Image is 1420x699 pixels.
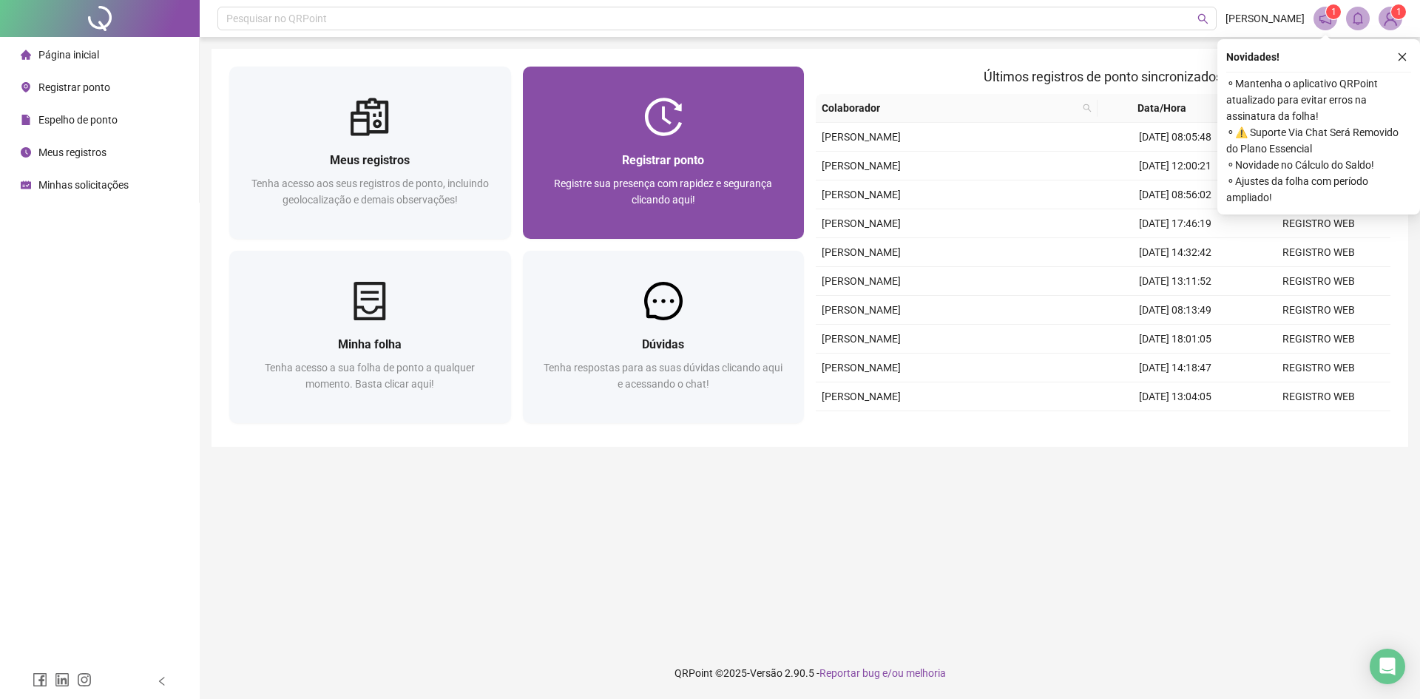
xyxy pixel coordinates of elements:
td: [DATE] 12:00:21 [1103,152,1247,180]
span: [PERSON_NAME] [1225,10,1305,27]
span: [PERSON_NAME] [822,275,901,287]
sup: 1 [1326,4,1341,19]
span: ⚬ ⚠️ Suporte Via Chat Será Removido do Plano Essencial [1226,124,1411,157]
span: environment [21,82,31,92]
sup: Atualize o seu contato no menu Meus Dados [1391,4,1406,19]
span: Registre sua presença com rapidez e segurança clicando aqui! [554,178,772,206]
span: [PERSON_NAME] [822,362,901,374]
span: facebook [33,672,47,687]
span: Registrar ponto [622,153,704,167]
footer: QRPoint © 2025 - 2.90.5 - [200,647,1420,699]
span: [PERSON_NAME] [822,333,901,345]
td: REGISTRO WEB [1247,354,1390,382]
span: Últimos registros de ponto sincronizados [984,69,1223,84]
span: [PERSON_NAME] [822,189,901,200]
span: schedule [21,180,31,190]
span: Colaborador [822,100,1077,116]
span: [PERSON_NAME] [822,304,901,316]
td: REGISTRO WEB [1247,411,1390,440]
td: [DATE] 13:04:05 [1103,382,1247,411]
span: ⚬ Mantenha o aplicativo QRPoint atualizado para evitar erros na assinatura da folha! [1226,75,1411,124]
div: Open Intercom Messenger [1370,649,1405,684]
span: [PERSON_NAME] [822,246,901,258]
span: [PERSON_NAME] [822,217,901,229]
span: file [21,115,31,125]
span: clock-circle [21,147,31,158]
td: [DATE] 17:46:19 [1103,209,1247,238]
td: REGISTRO WEB [1247,382,1390,411]
span: [PERSON_NAME] [822,160,901,172]
span: ⚬ Ajustes da folha com período ampliado! [1226,173,1411,206]
span: bell [1351,12,1365,25]
a: DúvidasTenha respostas para as suas dúvidas clicando aqui e acessando o chat! [523,251,805,423]
span: Novidades ! [1226,49,1279,65]
span: instagram [77,672,92,687]
span: Dúvidas [642,337,684,351]
span: Espelho de ponto [38,114,118,126]
th: Data/Hora [1098,94,1239,123]
span: Tenha respostas para as suas dúvidas clicando aqui e acessando o chat! [544,362,782,390]
a: Minha folhaTenha acesso a sua folha de ponto a qualquer momento. Basta clicar aqui! [229,251,511,423]
td: [DATE] 08:13:49 [1103,296,1247,325]
td: [DATE] 08:56:02 [1103,180,1247,209]
span: left [157,676,167,686]
td: REGISTRO WEB [1247,325,1390,354]
span: 1 [1331,7,1336,17]
span: Reportar bug e/ou melhoria [819,667,946,679]
span: Registrar ponto [38,81,110,93]
td: REGISTRO WEB [1247,209,1390,238]
span: ⚬ Novidade no Cálculo do Saldo! [1226,157,1411,173]
td: REGISTRO WEB [1247,238,1390,267]
a: Meus registrosTenha acesso aos seus registros de ponto, incluindo geolocalização e demais observa... [229,67,511,239]
span: search [1197,13,1208,24]
td: [DATE] 08:12:22 [1103,411,1247,440]
span: Meus registros [38,146,106,158]
td: [DATE] 14:18:47 [1103,354,1247,382]
td: [DATE] 08:05:48 [1103,123,1247,152]
span: linkedin [55,672,70,687]
span: notification [1319,12,1332,25]
span: Página inicial [38,49,99,61]
span: Minhas solicitações [38,179,129,191]
span: Data/Hora [1103,100,1221,116]
span: close [1397,52,1407,62]
span: home [21,50,31,60]
span: [PERSON_NAME] [822,131,901,143]
span: Versão [750,667,782,679]
img: 84421 [1379,7,1402,30]
span: [PERSON_NAME] [822,391,901,402]
span: Tenha acesso aos seus registros de ponto, incluindo geolocalização e demais observações! [251,178,489,206]
td: [DATE] 14:32:42 [1103,238,1247,267]
span: 1 [1396,7,1402,17]
a: Registrar pontoRegistre sua presença com rapidez e segurança clicando aqui! [523,67,805,239]
span: Minha folha [338,337,402,351]
span: search [1083,104,1092,112]
span: Tenha acesso a sua folha de ponto a qualquer momento. Basta clicar aqui! [265,362,475,390]
td: REGISTRO WEB [1247,267,1390,296]
span: search [1080,97,1095,119]
span: Meus registros [330,153,410,167]
td: [DATE] 18:01:05 [1103,325,1247,354]
td: REGISTRO WEB [1247,296,1390,325]
td: [DATE] 13:11:52 [1103,267,1247,296]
